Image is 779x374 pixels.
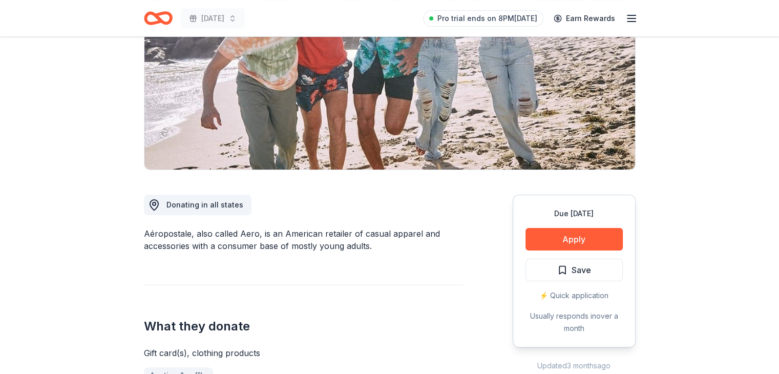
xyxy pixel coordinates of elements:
[144,227,464,252] div: Aéropostale, also called Aero, is an American retailer of casual apparel and accessories with a c...
[144,347,464,359] div: Gift card(s), clothing products
[423,10,543,27] a: Pro trial ends on 8PM[DATE]
[525,207,623,220] div: Due [DATE]
[513,360,636,372] div: Updated 3 months ago
[548,9,621,28] a: Earn Rewards
[572,263,591,277] span: Save
[144,318,464,335] h2: What they donate
[525,259,623,281] button: Save
[181,8,245,29] button: [DATE]
[525,310,623,335] div: Usually responds in over a month
[525,289,623,302] div: ⚡️ Quick application
[525,228,623,251] button: Apply
[201,12,224,25] span: [DATE]
[144,6,173,30] a: Home
[437,12,537,25] span: Pro trial ends on 8PM[DATE]
[166,200,243,209] span: Donating in all states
